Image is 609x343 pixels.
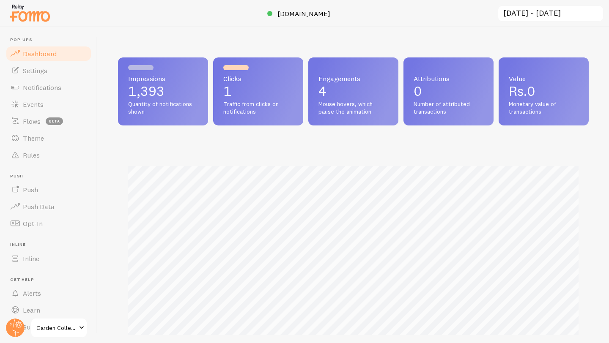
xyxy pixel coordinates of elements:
span: Dashboard [23,49,57,58]
a: Push Data [5,198,92,215]
span: Value [509,75,579,82]
a: Opt-In [5,215,92,232]
p: 1 [223,84,293,98]
span: Attributions [414,75,483,82]
span: Traffic from clicks on notifications [223,101,293,115]
span: beta [46,117,63,125]
span: Rs.0 [509,83,535,99]
span: Push [23,185,38,194]
span: Push [10,174,92,179]
span: Clicks [223,75,293,82]
span: Inline [10,242,92,248]
span: Garden Collection [36,323,77,333]
span: Notifications [23,83,61,92]
a: Garden Collection [30,318,88,338]
a: Dashboard [5,45,92,62]
span: Engagements [318,75,388,82]
a: Learn [5,302,92,318]
span: Alerts [23,289,41,297]
span: Events [23,100,44,109]
p: 0 [414,84,483,98]
span: Number of attributed transactions [414,101,483,115]
a: Alerts [5,285,92,302]
img: fomo-relay-logo-orange.svg [9,2,51,24]
a: Theme [5,130,92,147]
a: Inline [5,250,92,267]
span: Rules [23,151,40,159]
span: Theme [23,134,44,142]
span: Opt-In [23,219,43,228]
span: Flows [23,117,41,125]
span: Pop-ups [10,37,92,43]
p: 1,393 [128,84,198,98]
span: Learn [23,306,40,314]
span: Settings [23,66,47,75]
a: Flows beta [5,113,92,130]
span: Inline [23,254,39,263]
a: Push [5,181,92,198]
a: Rules [5,147,92,163]
a: Notifications [5,79,92,96]
span: Push Data [23,202,55,211]
a: Events [5,96,92,113]
span: Monetary value of transactions [509,101,579,115]
span: Mouse hovers, which pause the animation [318,101,388,115]
span: Impressions [128,75,198,82]
p: 4 [318,84,388,98]
span: Get Help [10,277,92,283]
span: Quantity of notifications shown [128,101,198,115]
a: Settings [5,62,92,79]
